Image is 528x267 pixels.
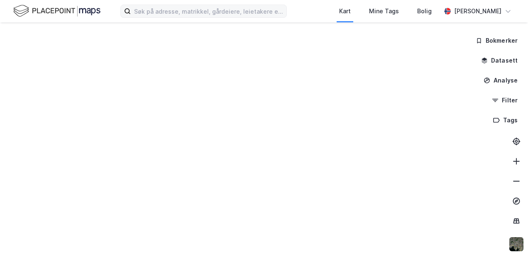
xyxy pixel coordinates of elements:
[339,6,351,16] div: Kart
[486,227,528,267] iframe: Chat Widget
[13,4,100,18] img: logo.f888ab2527a4732fd821a326f86c7f29.svg
[131,5,286,17] input: Søk på adresse, matrikkel, gårdeiere, leietakere eller personer
[454,6,501,16] div: [PERSON_NAME]
[417,6,432,16] div: Bolig
[486,227,528,267] div: Kontrollprogram for chat
[369,6,399,16] div: Mine Tags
